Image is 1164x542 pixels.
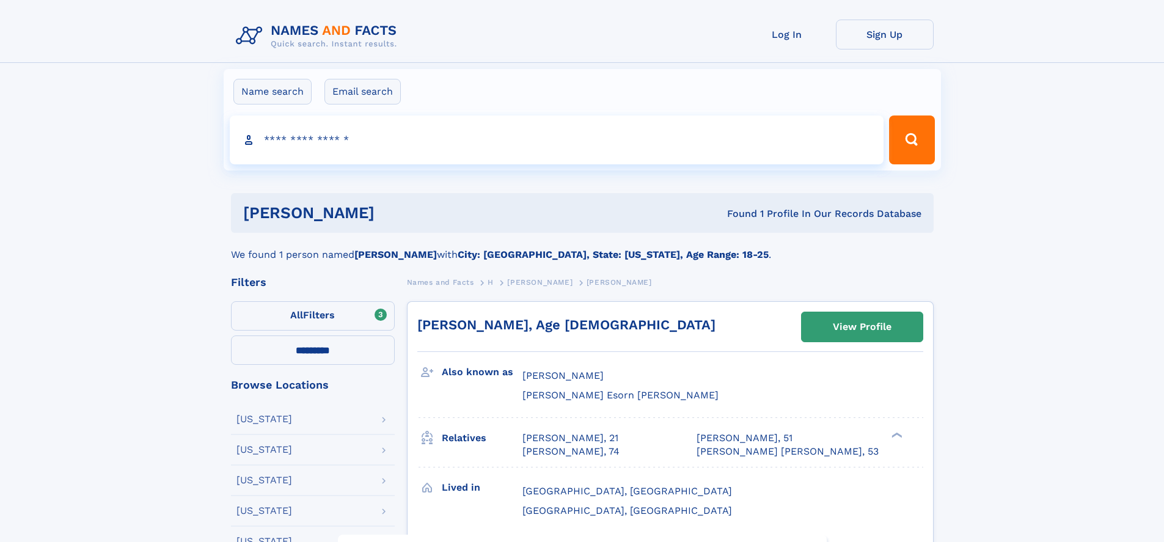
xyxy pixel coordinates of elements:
b: [PERSON_NAME] [354,249,437,260]
b: City: [GEOGRAPHIC_DATA], State: [US_STATE], Age Range: 18-25 [458,249,769,260]
span: All [290,309,303,321]
a: [PERSON_NAME], 74 [522,445,620,458]
span: [PERSON_NAME] [522,370,604,381]
div: [US_STATE] [236,445,292,455]
a: [PERSON_NAME] [PERSON_NAME], 53 [697,445,879,458]
h3: Lived in [442,477,522,498]
a: Names and Facts [407,274,474,290]
a: [PERSON_NAME], 21 [522,431,618,445]
span: [PERSON_NAME] [587,278,652,287]
a: [PERSON_NAME] [507,274,573,290]
span: [GEOGRAPHIC_DATA], [GEOGRAPHIC_DATA] [522,485,732,497]
div: We found 1 person named with . [231,233,934,262]
a: [PERSON_NAME], 51 [697,431,792,445]
label: Name search [233,79,312,104]
div: [US_STATE] [236,475,292,485]
div: Found 1 Profile In Our Records Database [551,207,921,221]
a: [PERSON_NAME], Age [DEMOGRAPHIC_DATA] [417,317,716,332]
div: [US_STATE] [236,506,292,516]
span: [GEOGRAPHIC_DATA], [GEOGRAPHIC_DATA] [522,505,732,516]
img: Logo Names and Facts [231,20,407,53]
label: Filters [231,301,395,331]
div: ❯ [888,431,903,439]
h3: Relatives [442,428,522,449]
a: Sign Up [836,20,934,49]
div: Browse Locations [231,379,395,390]
span: H [488,278,494,287]
span: [PERSON_NAME] Esorn [PERSON_NAME] [522,389,719,401]
a: View Profile [802,312,923,342]
a: H [488,274,494,290]
span: [PERSON_NAME] [507,278,573,287]
div: View Profile [833,313,891,341]
label: Email search [324,79,401,104]
button: Search Button [889,115,934,164]
div: [US_STATE] [236,414,292,424]
h3: Also known as [442,362,522,383]
input: search input [230,115,884,164]
div: Filters [231,277,395,288]
a: Log In [738,20,836,49]
h1: [PERSON_NAME] [243,205,551,221]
